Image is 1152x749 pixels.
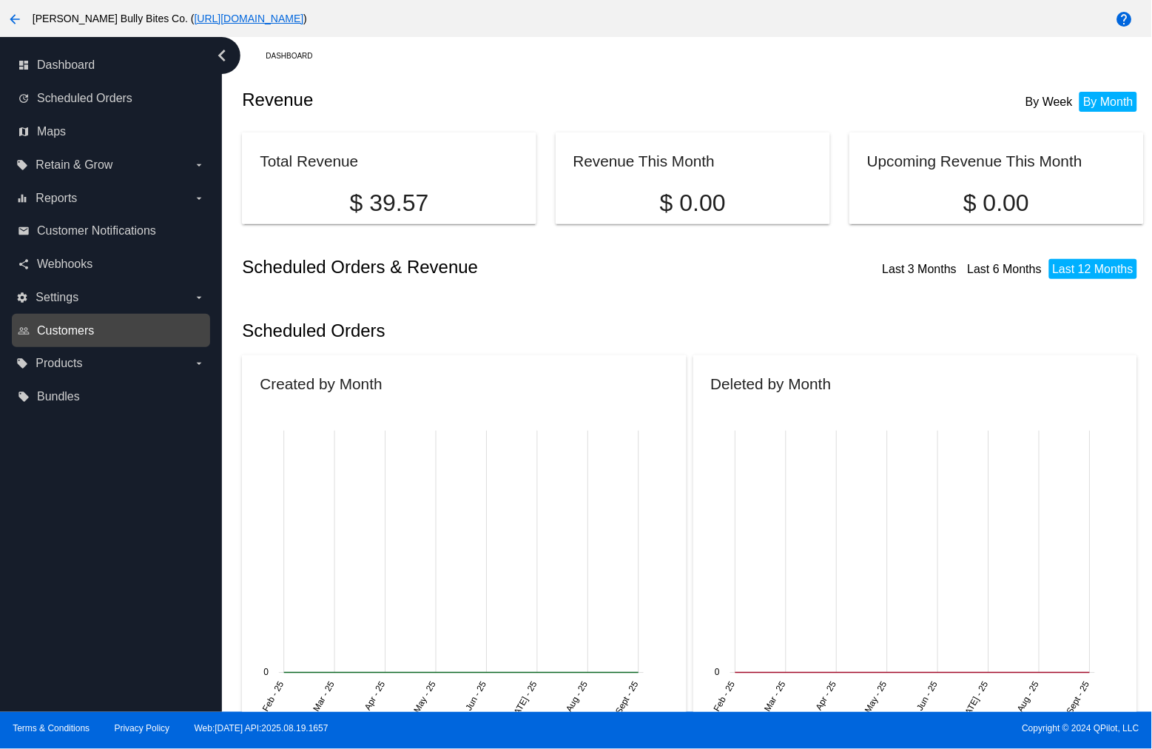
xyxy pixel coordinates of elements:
a: Last 12 Months [1053,263,1134,275]
a: update Scheduled Orders [18,87,206,110]
text: Aug - 25 [1015,680,1041,715]
i: arrow_drop_down [194,159,206,171]
p: $ 0.00 [573,189,813,217]
span: Scheduled Orders [37,92,132,105]
text: Feb - 25 [260,680,286,714]
span: [PERSON_NAME] Bully Bites Co. ( ) [33,13,307,24]
i: equalizer [16,192,28,204]
span: Maps [37,125,66,138]
text: 0 [715,668,720,678]
text: Apr - 25 [813,680,838,713]
p: $ 0.00 [867,189,1125,217]
a: Last 6 Months [968,263,1042,275]
text: [DATE] - 25 [958,680,990,725]
i: people_outline [18,325,30,337]
i: map [18,126,30,138]
a: share Webhooks [18,252,206,276]
i: email [18,225,30,237]
a: Terms & Conditions [13,723,90,733]
span: Customers [37,324,94,337]
text: 0 [264,668,269,678]
h2: Created by Month [260,375,382,392]
a: Last 3 Months [883,263,957,275]
mat-icon: help [1116,10,1134,28]
span: Products [36,357,82,370]
text: Apr - 25 [363,680,388,713]
text: Sept - 25 [1065,680,1092,716]
h2: Revenue This Month [573,152,715,169]
a: local_offer Bundles [18,385,206,409]
i: local_offer [16,357,28,369]
i: arrow_drop_down [194,357,206,369]
i: local_offer [16,159,28,171]
i: dashboard [18,59,30,71]
text: Feb - 25 [711,680,737,714]
text: Jun - 25 [464,680,489,713]
a: Web:[DATE] API:2025.08.19.1657 [195,723,329,733]
p: $ 39.57 [260,189,518,217]
a: map Maps [18,120,206,144]
i: arrow_drop_down [194,292,206,303]
a: email Customer Notifications [18,219,206,243]
span: Webhooks [37,258,92,271]
span: Settings [36,291,78,304]
text: May - 25 [863,680,889,716]
i: update [18,93,30,104]
i: settings [16,292,28,303]
text: Jun - 25 [914,680,940,713]
a: Privacy Policy [115,723,170,733]
a: dashboard Dashboard [18,53,206,77]
mat-icon: arrow_back [6,10,24,28]
span: Copyright © 2024 QPilot, LLC [589,723,1139,733]
span: Bundles [37,390,80,403]
span: Reports [36,192,77,205]
span: Customer Notifications [37,224,156,238]
h2: Scheduled Orders & Revenue [242,257,693,278]
text: Sept - 25 [614,680,641,716]
i: local_offer [18,391,30,403]
text: [DATE] - 25 [508,680,539,725]
a: Dashboard [266,44,326,67]
h2: Upcoming Revenue This Month [867,152,1082,169]
h2: Revenue [242,90,693,110]
li: By Month [1079,92,1137,112]
span: Retain & Grow [36,158,112,172]
text: Mar - 25 [762,680,788,714]
span: Dashboard [37,58,95,72]
text: Aug - 25 [565,680,590,715]
i: arrow_drop_down [194,192,206,204]
a: [URL][DOMAIN_NAME] [195,13,304,24]
li: By Week [1022,92,1077,112]
text: Mar - 25 [311,680,337,714]
text: May - 25 [412,680,439,716]
h2: Deleted by Month [711,375,832,392]
h2: Scheduled Orders [242,320,693,341]
a: people_outline Customers [18,319,206,343]
i: chevron_left [210,44,234,67]
h2: Total Revenue [260,152,358,169]
i: share [18,258,30,270]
